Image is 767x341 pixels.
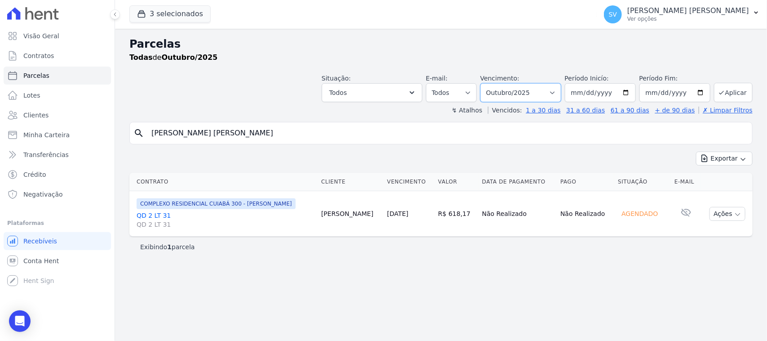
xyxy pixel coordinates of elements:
p: [PERSON_NAME] [PERSON_NAME] [627,6,749,15]
th: Vencimento [384,173,435,191]
a: Lotes [4,86,111,104]
label: Período Inicío: [565,75,609,82]
a: Transferências [4,146,111,164]
a: Contratos [4,47,111,65]
label: E-mail: [426,75,448,82]
span: Todos [329,87,347,98]
span: Clientes [23,111,49,120]
a: + de 90 dias [655,107,695,114]
button: Aplicar [714,83,753,102]
a: Negativação [4,185,111,203]
span: QD 2 LT 31 [137,220,314,229]
a: [DATE] [387,210,408,217]
button: 3 selecionados [129,5,211,22]
span: Recebíveis [23,237,57,246]
th: Contrato [129,173,318,191]
span: Conta Hent [23,256,59,265]
span: Visão Geral [23,31,59,40]
a: Clientes [4,106,111,124]
td: R$ 618,17 [434,191,479,237]
a: Recebíveis [4,232,111,250]
th: Cliente [318,173,384,191]
th: Situação [614,173,671,191]
button: Ações [709,207,745,221]
div: Open Intercom Messenger [9,310,31,332]
th: Pago [557,173,614,191]
th: Valor [434,173,479,191]
span: Parcelas [23,71,49,80]
label: Vencidos: [488,107,522,114]
td: Não Realizado [557,191,614,237]
button: Exportar [696,152,753,166]
button: SV [PERSON_NAME] [PERSON_NAME] Ver opções [597,2,767,27]
h2: Parcelas [129,36,753,52]
a: Crédito [4,166,111,184]
strong: Outubro/2025 [162,53,218,62]
button: Todos [322,83,422,102]
a: Conta Hent [4,252,111,270]
label: Vencimento: [480,75,519,82]
span: Negativação [23,190,63,199]
label: ↯ Atalhos [452,107,482,114]
th: E-mail [671,173,701,191]
a: Parcelas [4,67,111,85]
a: ✗ Limpar Filtros [699,107,753,114]
span: SV [609,11,617,18]
th: Data de Pagamento [479,173,557,191]
label: Período Fim: [639,74,710,83]
label: Situação: [322,75,351,82]
a: Minha Carteira [4,126,111,144]
div: Agendado [618,207,661,220]
a: 61 a 90 dias [611,107,649,114]
span: Crédito [23,170,46,179]
span: Lotes [23,91,40,100]
a: 1 a 30 dias [526,107,561,114]
span: Minha Carteira [23,130,70,139]
p: Exibindo parcela [140,242,195,251]
span: Transferências [23,150,69,159]
span: Contratos [23,51,54,60]
a: 31 a 60 dias [566,107,605,114]
div: Plataformas [7,218,107,229]
td: [PERSON_NAME] [318,191,384,237]
b: 1 [167,243,172,251]
span: COMPLEXO RESIDENCIAL CUIABÁ 300 - [PERSON_NAME] [137,198,296,209]
a: Visão Geral [4,27,111,45]
i: search [133,128,144,139]
p: Ver opções [627,15,749,22]
a: QD 2 LT 31QD 2 LT 31 [137,211,314,229]
strong: Todas [129,53,153,62]
td: Não Realizado [479,191,557,237]
p: de [129,52,217,63]
input: Buscar por nome do lote ou do cliente [146,124,749,142]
